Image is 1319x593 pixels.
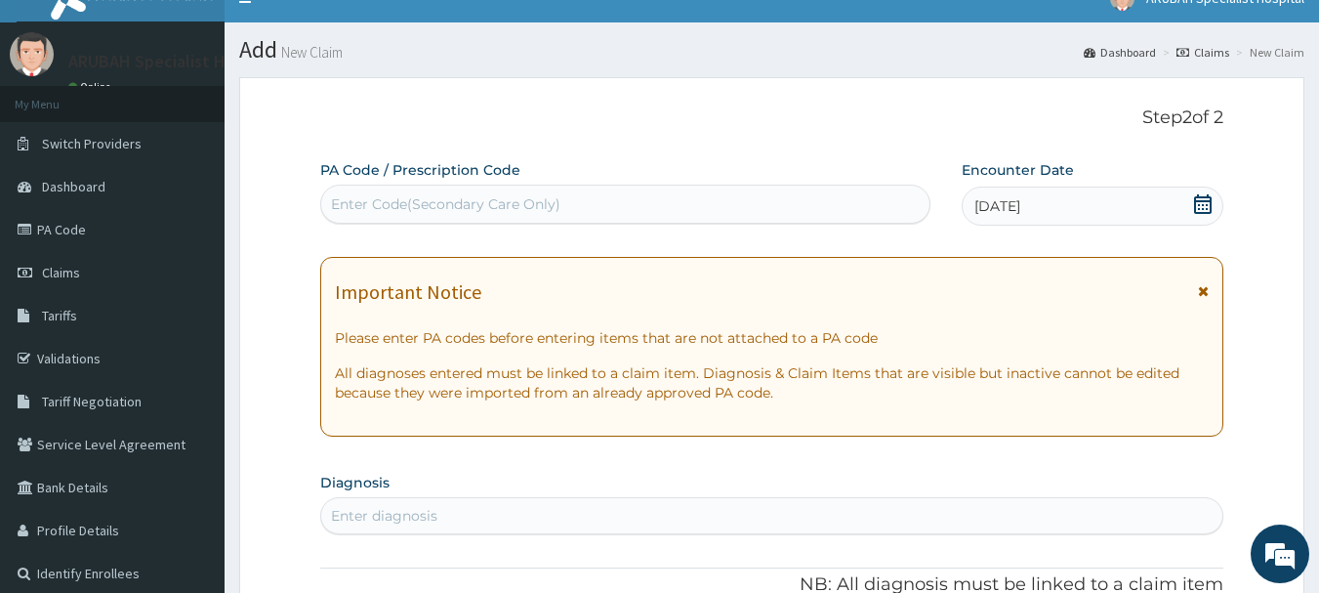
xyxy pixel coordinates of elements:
[10,390,372,458] textarea: Type your message and hit 'Enter'
[335,363,1210,402] p: All diagnoses entered must be linked to a claim item. Diagnosis & Claim Items that are visible bu...
[42,178,105,195] span: Dashboard
[239,37,1304,63] h1: Add
[1084,44,1156,61] a: Dashboard
[320,473,390,492] label: Diagnosis
[1176,44,1229,61] a: Claims
[1231,44,1304,61] li: New Claim
[113,174,269,371] span: We're online!
[320,10,367,57] div: Minimize live chat window
[68,53,278,70] p: ARUBAH Specialist Hospital
[10,32,54,76] img: User Image
[36,98,79,147] img: d_794563401_company_1708531726252_794563401
[962,160,1074,180] label: Encounter Date
[277,45,343,60] small: New Claim
[68,80,115,94] a: Online
[102,109,328,135] div: Chat with us now
[331,194,560,214] div: Enter Code(Secondary Care Only)
[974,196,1020,216] span: [DATE]
[42,135,142,152] span: Switch Providers
[320,107,1224,129] p: Step 2 of 2
[335,281,481,303] h1: Important Notice
[335,328,1210,348] p: Please enter PA codes before entering items that are not attached to a PA code
[42,264,80,281] span: Claims
[331,506,437,526] div: Enter diagnosis
[320,160,520,180] label: PA Code / Prescription Code
[42,307,77,324] span: Tariffs
[42,393,142,410] span: Tariff Negotiation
